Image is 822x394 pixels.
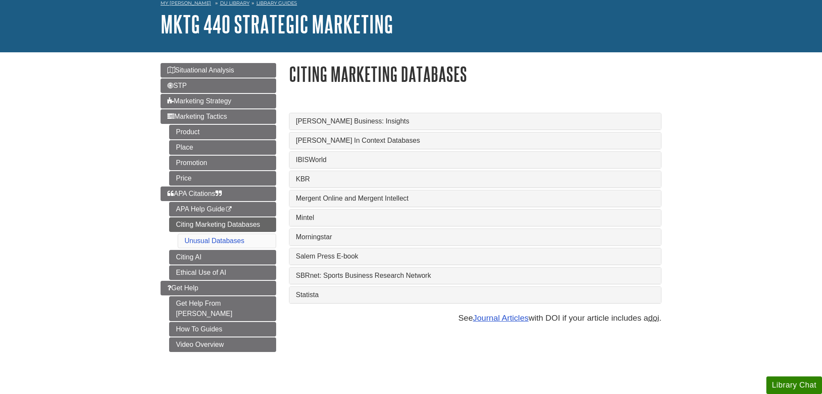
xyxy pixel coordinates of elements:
[169,296,276,321] a: Get Help From [PERSON_NAME]
[169,217,276,232] a: Citing Marketing Databases
[169,171,276,186] a: Price
[169,337,276,352] a: Video Overview
[185,237,244,244] a: Unusual Databases
[169,125,276,139] a: Product
[167,82,187,89] span: STP
[169,265,276,280] a: Ethical Use of AI
[167,190,222,197] span: APA Citations
[169,202,276,217] a: APA Help Guide
[167,284,198,292] span: Get Help
[296,253,655,260] a: Salem Press E-book
[225,207,232,212] i: This link opens in a new window
[161,78,276,93] a: STP
[766,376,822,394] button: Library Chat
[296,291,655,299] a: Statista
[296,195,655,202] a: Mergent Online and Mergent Intellect
[296,156,655,164] a: IBISWorld
[169,140,276,155] a: Place
[296,272,655,280] a: SBRnet: Sports Business Research Network
[169,250,276,265] a: Citing AI
[289,63,661,85] h1: Citing Marketing Databases
[161,11,393,37] a: MKTG 440 Strategic Marketing
[169,156,276,170] a: Promotion
[161,281,276,295] a: Get Help
[473,313,529,322] a: Journal Articles
[296,233,655,241] a: Morningstar
[296,214,655,222] a: Mintel
[167,97,231,105] span: Marketing Strategy
[289,312,661,325] p: See with DOI if your article includes a .
[161,63,276,352] div: Guide Page Menu
[648,313,659,322] abbr: digital object identifier such as 10.1177/‌1032373210373619
[169,322,276,337] a: How To Guides
[296,175,655,183] a: KBR
[296,117,655,125] a: [PERSON_NAME] Business: Insights
[161,63,276,78] a: Situational Analysis
[161,186,276,201] a: APA Citations
[161,109,276,124] a: Marketing Tactics
[296,137,655,144] a: [PERSON_NAME] In Context Databases
[167,66,234,74] span: Situational Analysis
[167,113,227,120] span: Marketing Tactics
[161,94,276,108] a: Marketing Strategy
